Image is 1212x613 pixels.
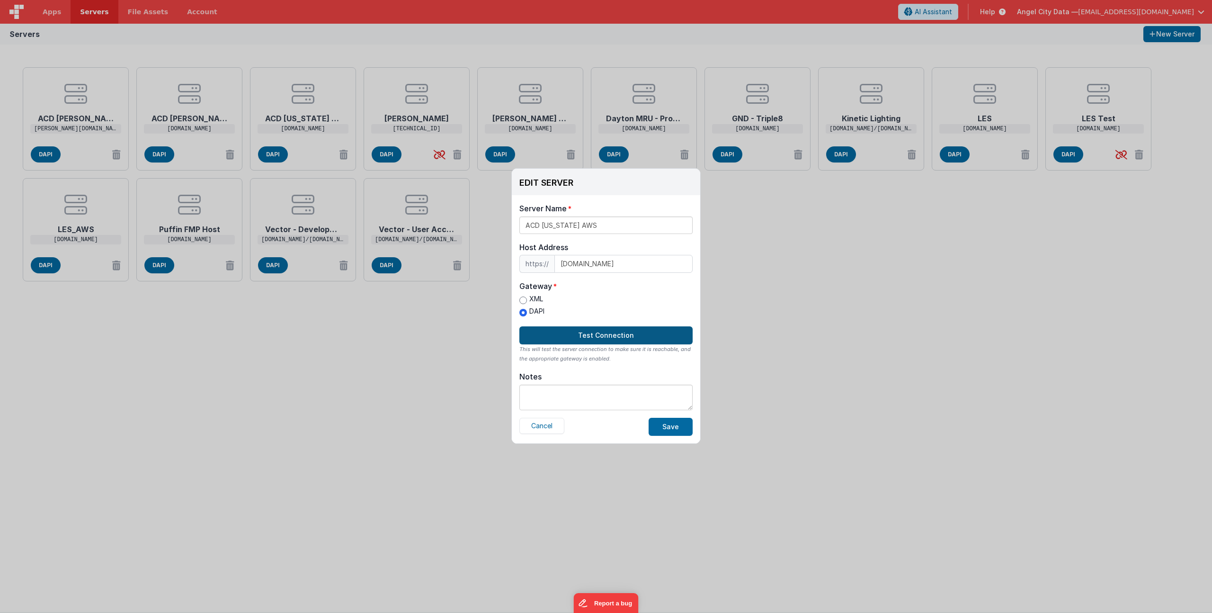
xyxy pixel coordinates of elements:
[519,280,552,292] div: Gateway
[649,418,693,436] button: Save
[519,294,544,304] label: XML
[519,255,554,273] span: https://
[554,255,693,273] input: IP or domain name
[519,326,693,344] button: Test Connection
[519,372,542,381] div: Notes
[519,216,693,234] input: My Server
[519,242,693,253] div: Host Address
[519,297,527,304] input: XML
[519,203,567,214] div: Server Name
[519,178,573,188] h3: EDIT SERVER
[574,593,639,613] iframe: Marker.io feedback button
[519,306,544,316] label: DAPI
[519,418,564,434] button: Cancel
[519,344,693,363] div: This will test the server connection to make sure it is reachable, and the appropriate gateway is...
[519,309,527,316] input: DAPI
